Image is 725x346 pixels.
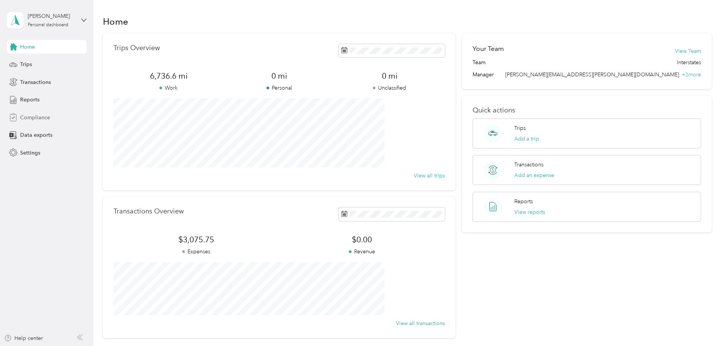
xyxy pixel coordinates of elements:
h1: Home [103,17,128,25]
button: Add a trip [514,135,539,143]
span: [PERSON_NAME][EMAIL_ADDRESS][PERSON_NAME][DOMAIN_NAME] [505,71,679,78]
span: $3,075.75 [113,234,279,245]
iframe: Everlance-gr Chat Button Frame [682,303,725,346]
span: Reports [20,96,39,104]
div: Personal dashboard [28,23,68,27]
p: Personal [224,84,334,92]
span: Compliance [20,114,50,122]
p: Transactions Overview [113,207,184,215]
span: + 3 more [682,71,701,78]
p: Expenses [113,248,279,256]
span: Data exports [20,131,52,139]
span: 6,736.6 mi [113,71,224,81]
button: View Team [675,47,701,55]
span: Interstates [677,58,701,66]
button: View all trips [414,172,445,180]
p: Revenue [279,248,444,256]
span: $0.00 [279,234,444,245]
p: Reports [514,197,533,205]
div: [PERSON_NAME] [28,12,75,20]
button: View all transactions [396,319,445,327]
span: Trips [20,60,32,68]
p: Transactions [514,161,544,169]
span: Manager [473,71,494,79]
span: Transactions [20,78,51,86]
p: Trips Overview [113,44,160,52]
span: Team [473,58,485,66]
p: Work [113,84,224,92]
span: 0 mi [334,71,445,81]
button: Add an expense [514,171,554,179]
span: 0 mi [224,71,334,81]
p: Trips [514,124,526,132]
button: View reports [514,208,545,216]
p: Quick actions [473,106,701,114]
h2: Your Team [473,44,504,54]
span: Home [20,43,35,51]
button: Help center [4,334,43,342]
span: Settings [20,149,40,157]
p: Unclassified [334,84,445,92]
